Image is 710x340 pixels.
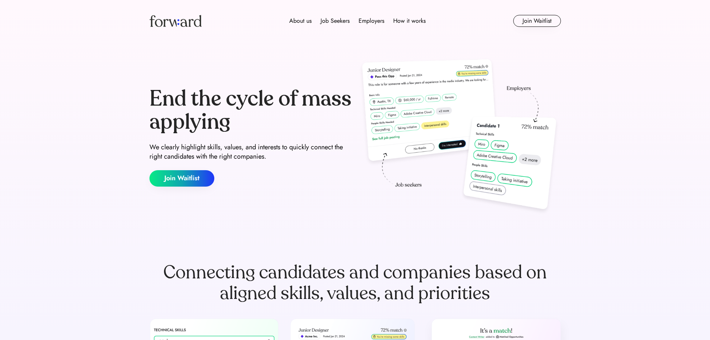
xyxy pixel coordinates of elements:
[149,170,214,187] button: Join Waitlist
[359,16,384,25] div: Employers
[149,143,352,161] div: We clearly highlight skills, values, and interests to quickly connect the right candidates with t...
[393,16,426,25] div: How it works
[149,262,561,304] div: Connecting candidates and companies based on aligned skills, values, and priorities
[321,16,350,25] div: Job Seekers
[289,16,312,25] div: About us
[358,57,561,217] img: hero-image.png
[149,15,202,27] img: Forward logo
[513,15,561,27] button: Join Waitlist
[149,87,352,133] div: End the cycle of mass applying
